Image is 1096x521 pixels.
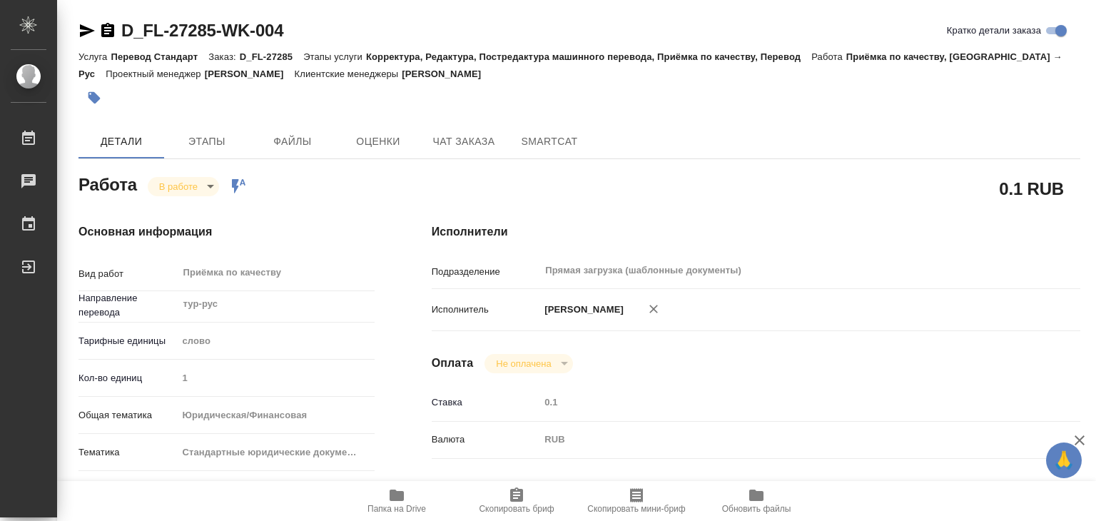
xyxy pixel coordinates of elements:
span: 🙏 [1052,445,1076,475]
p: Этапы услуги [303,51,366,62]
div: RUB [539,428,1026,452]
p: Работа [811,51,846,62]
a: D_FL-27285-WK-004 [121,21,283,40]
p: Валюта [432,433,540,447]
span: Чат заказа [430,133,498,151]
p: Клиентские менеджеры [295,69,402,79]
button: Папка на Drive [337,481,457,521]
h2: 0.1 RUB [999,176,1064,201]
button: Скопировать бриф [457,481,577,521]
button: Скопировать ссылку для ЯМессенджера [78,22,96,39]
p: Заказ: [208,51,239,62]
button: Скопировать мини-бриф [577,481,696,521]
p: Направление перевода [78,291,177,320]
span: Файлы [258,133,327,151]
button: 🙏 [1046,442,1082,478]
span: SmartCat [515,133,584,151]
p: Тарифные единицы [78,334,177,348]
span: Папка на Drive [367,504,426,514]
p: Ставка [432,395,540,410]
p: Услуга [78,51,111,62]
div: слово [177,329,375,353]
div: В работе [148,177,219,196]
button: В работе [155,181,202,193]
span: Скопировать бриф [479,504,554,514]
button: Обновить файлы [696,481,816,521]
p: Подразделение [432,265,540,279]
p: [PERSON_NAME] [539,303,624,317]
div: Стандартные юридические документы, договоры, уставы [177,440,375,465]
p: Тематика [78,445,177,460]
button: Удалить исполнителя [638,293,669,325]
h4: Основная информация [78,223,375,241]
span: Скопировать мини-бриф [587,504,685,514]
input: Пустое поле [177,368,375,388]
span: Кратко детали заказа [947,24,1041,38]
span: Оценки [344,133,412,151]
h2: Работа [78,171,137,196]
h4: Оплата [432,355,474,372]
input: Пустое поле [539,392,1026,413]
button: Добавить тэг [78,82,110,113]
p: [PERSON_NAME] [205,69,295,79]
p: Кол-во единиц [78,371,177,385]
button: Не оплачена [492,358,555,370]
span: Детали [87,133,156,151]
h4: Исполнители [432,223,1080,241]
p: Общая тематика [78,408,177,423]
p: Вид работ [78,267,177,281]
p: D_FL-27285 [240,51,303,62]
div: В работе [484,354,572,373]
span: Обновить файлы [722,504,791,514]
p: Проектный менеджер [106,69,204,79]
div: Юридическая/Финансовая [177,403,375,428]
span: Этапы [173,133,241,151]
p: [PERSON_NAME] [402,69,492,79]
button: Скопировать ссылку [99,22,116,39]
p: Корректура, Редактура, Постредактура машинного перевода, Приёмка по качеству, Перевод [366,51,811,62]
p: Исполнитель [432,303,540,317]
p: Перевод Стандарт [111,51,208,62]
